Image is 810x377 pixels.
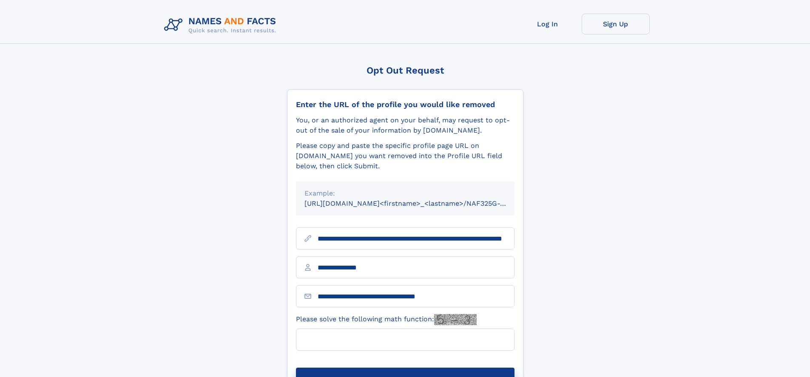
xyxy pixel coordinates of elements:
[304,199,531,207] small: [URL][DOMAIN_NAME]<firstname>_<lastname>/NAF325G-xxxxxxxx
[296,141,514,171] div: Please copy and paste the specific profile page URL on [DOMAIN_NAME] you want removed into the Pr...
[287,65,523,76] div: Opt Out Request
[304,188,506,198] div: Example:
[296,314,477,325] label: Please solve the following math function:
[514,14,582,34] a: Log In
[296,100,514,109] div: Enter the URL of the profile you would like removed
[161,14,283,37] img: Logo Names and Facts
[582,14,650,34] a: Sign Up
[296,115,514,136] div: You, or an authorized agent on your behalf, may request to opt-out of the sale of your informatio...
